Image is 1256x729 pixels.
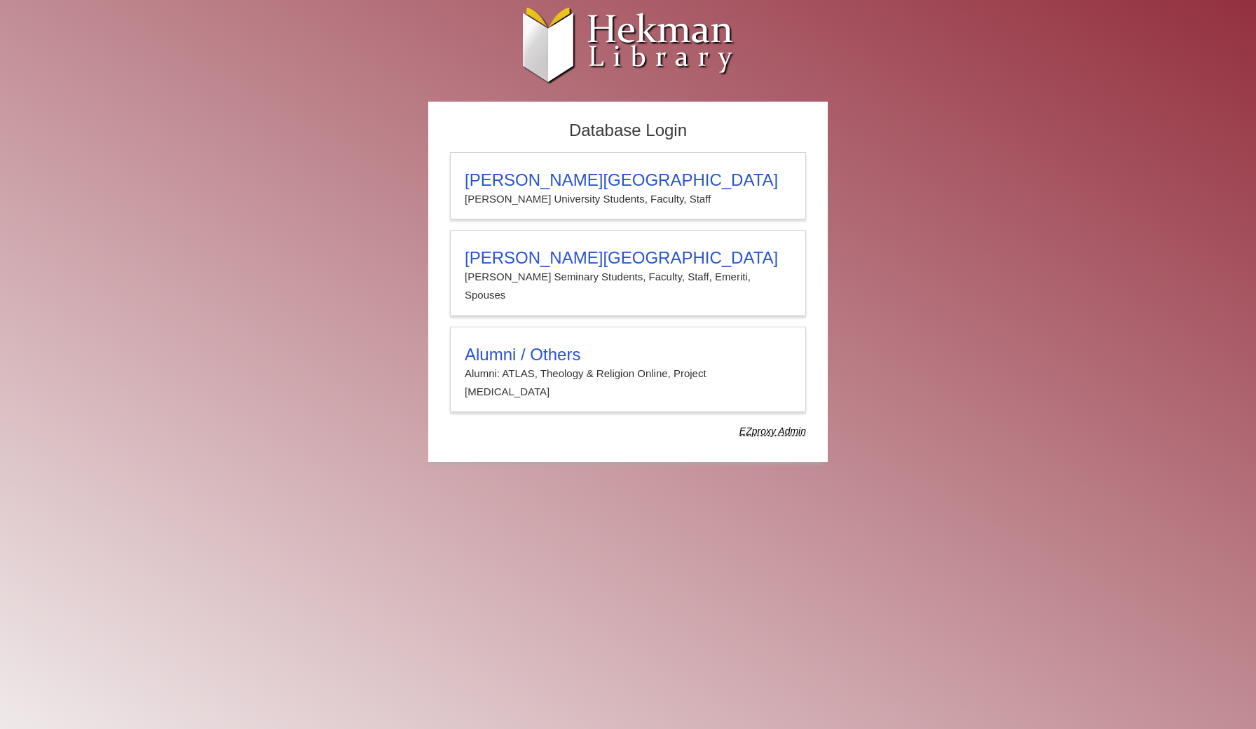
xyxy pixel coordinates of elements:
h3: [PERSON_NAME][GEOGRAPHIC_DATA] [465,248,791,268]
a: [PERSON_NAME][GEOGRAPHIC_DATA][PERSON_NAME] University Students, Faculty, Staff [450,152,806,219]
a: [PERSON_NAME][GEOGRAPHIC_DATA][PERSON_NAME] Seminary Students, Faculty, Staff, Emeriti, Spouses [450,230,806,316]
h2: Database Login [443,116,813,145]
p: [PERSON_NAME] University Students, Faculty, Staff [465,190,791,208]
summary: Alumni / OthersAlumni: ATLAS, Theology & Religion Online, Project [MEDICAL_DATA] [465,345,791,402]
p: [PERSON_NAME] Seminary Students, Faculty, Staff, Emeriti, Spouses [465,268,791,305]
dfn: Use Alumni login [739,425,806,437]
h3: [PERSON_NAME][GEOGRAPHIC_DATA] [465,170,791,190]
h3: Alumni / Others [465,345,791,364]
p: Alumni: ATLAS, Theology & Religion Online, Project [MEDICAL_DATA] [465,364,791,402]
